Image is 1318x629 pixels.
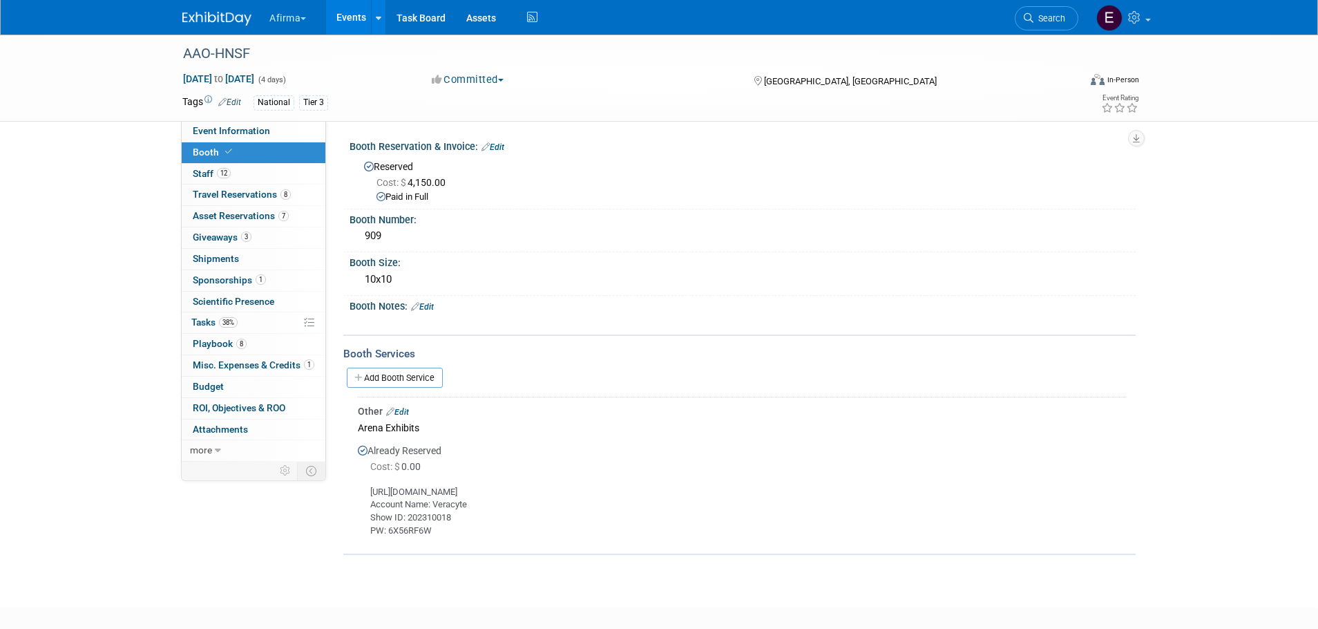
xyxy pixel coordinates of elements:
[350,296,1136,314] div: Booth Notes:
[182,292,325,312] a: Scientific Presence
[360,269,1125,290] div: 10x10
[298,462,326,480] td: Toggle Event Tabs
[182,164,325,185] a: Staff12
[182,398,325,419] a: ROI, Objectives & ROO
[178,41,1058,66] div: AAO-HNSF
[182,420,325,440] a: Attachments
[193,338,247,349] span: Playbook
[193,402,285,413] span: ROI, Objectives & ROO
[411,302,434,312] a: Edit
[193,168,231,179] span: Staff
[274,462,298,480] td: Personalize Event Tab Strip
[182,185,325,205] a: Travel Reservations8
[1096,5,1123,31] img: Emma Mitchell
[191,317,238,328] span: Tasks
[193,296,274,307] span: Scientific Presence
[182,377,325,397] a: Budget
[193,232,251,243] span: Giveaways
[299,95,328,110] div: Tier 3
[280,189,291,200] span: 8
[1033,13,1065,24] span: Search
[360,156,1125,204] div: Reserved
[360,225,1125,247] div: 909
[241,232,251,242] span: 3
[193,253,239,264] span: Shipments
[193,189,291,200] span: Travel Reservations
[764,76,937,86] span: [GEOGRAPHIC_DATA], [GEOGRAPHIC_DATA]
[190,444,212,456] span: more
[182,355,325,376] a: Misc. Expenses & Credits1
[358,475,1125,537] div: [URL][DOMAIN_NAME] Account Name: Veracyte Show ID: 202310018 PW: 6X56RF6W
[370,461,401,472] span: Cost: $
[1091,74,1105,85] img: Format-Inperson.png
[193,147,235,158] span: Booth
[350,136,1136,154] div: Booth Reservation & Invoice:
[358,404,1125,418] div: Other
[997,72,1139,93] div: Event Format
[182,440,325,461] a: more
[193,125,270,136] span: Event Information
[182,227,325,248] a: Giveaways3
[218,97,241,107] a: Edit
[236,339,247,349] span: 8
[1107,75,1139,85] div: In-Person
[193,424,248,435] span: Attachments
[386,407,409,417] a: Edit
[347,368,443,388] a: Add Booth Service
[182,73,255,85] span: [DATE] [DATE]
[182,312,325,333] a: Tasks38%
[376,191,1125,204] div: Paid in Full
[481,142,504,152] a: Edit
[212,73,225,84] span: to
[278,211,289,221] span: 7
[358,437,1125,537] div: Already Reserved
[343,346,1136,362] div: Booth Services
[256,274,266,285] span: 1
[182,206,325,227] a: Asset Reservations7
[370,461,426,472] span: 0.00
[304,359,314,370] span: 1
[254,95,294,110] div: National
[217,168,231,178] span: 12
[350,209,1136,227] div: Booth Number:
[182,121,325,142] a: Event Information
[182,95,241,111] td: Tags
[225,148,232,156] i: Booth reservation complete
[358,418,1125,437] div: Arena Exhibits
[193,274,266,285] span: Sponsorships
[427,73,509,87] button: Committed
[193,210,289,221] span: Asset Reservations
[1015,6,1078,30] a: Search
[182,12,251,26] img: ExhibitDay
[376,177,408,188] span: Cost: $
[219,317,238,328] span: 38%
[182,270,325,291] a: Sponsorships1
[376,177,451,188] span: 4,150.00
[257,75,286,84] span: (4 days)
[182,142,325,163] a: Booth
[182,334,325,355] a: Playbook8
[193,381,224,392] span: Budget
[1101,95,1138,102] div: Event Rating
[182,249,325,270] a: Shipments
[193,359,314,370] span: Misc. Expenses & Credits
[350,252,1136,270] div: Booth Size:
